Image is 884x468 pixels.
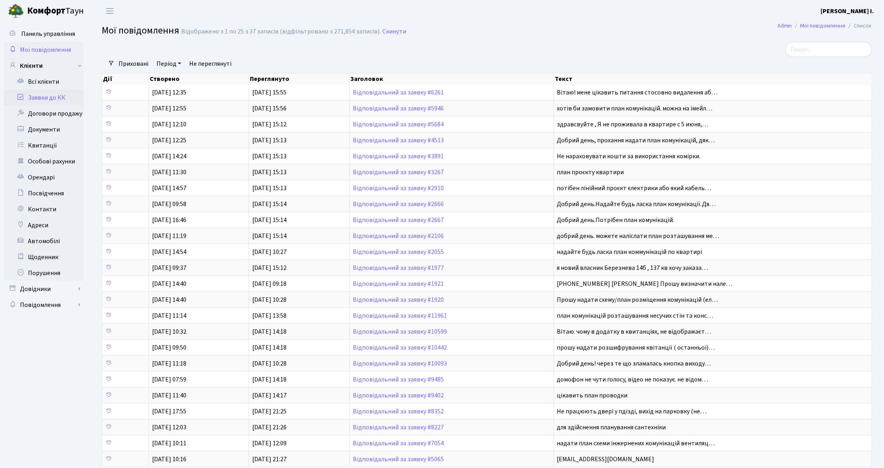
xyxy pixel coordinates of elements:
a: Квитанції [4,138,84,153]
a: Період [153,57,184,71]
span: [DATE] 11:19 [152,232,186,240]
a: Приховані [115,57,152,71]
a: Повідомлення [4,297,84,313]
a: Відповідальний за заявку #2667 [353,216,444,224]
nav: breadcrumb [765,18,884,34]
span: [DATE] 15:14 [252,200,287,208]
span: [DATE] 12:25 [152,136,186,145]
span: [DATE] 14:57 [152,184,186,193]
a: Заявки до КК [4,90,84,106]
th: Переглянуто [249,73,350,85]
a: Відповідальний за заявку #1921 [353,279,444,288]
span: надайте будь ласка план коммунікацій по квартирі [557,248,702,256]
span: [DATE] 14:18 [252,343,287,352]
a: Відповідальний за заявку #4513 [353,136,444,145]
a: Всі клієнти [4,74,84,90]
a: Договори продажу [4,106,84,122]
a: Відповідальний за заявку #2106 [353,232,444,240]
a: Відповідальний за заявку #9402 [353,391,444,400]
span: [DATE] 12:55 [152,104,186,113]
span: [DATE] 15:12 [252,263,287,272]
a: Адреси [4,217,84,233]
a: Відповідальний за заявку #6261 [353,88,444,97]
span: хотів би замовити план комунікацій. можна на імейл… [557,104,713,113]
a: Відповідальний за заявку #2666 [353,200,444,208]
span: [DATE] 12:03 [152,423,186,432]
a: Відповідальний за заявку #1920 [353,295,444,304]
span: [DATE] 10:27 [252,248,287,256]
span: [DATE] 15:14 [252,216,287,224]
a: Відповідальний за заявку #5684 [353,120,444,129]
a: Панель управління [4,26,84,42]
span: добрий день. можете наліслати план розташування ме… [557,232,720,240]
span: [DATE] 11:18 [152,359,186,368]
a: Посвідчення [4,185,84,201]
span: [DATE] 14:18 [252,327,287,336]
span: [DATE] 15:13 [252,152,287,161]
a: Відповідальний за заявку #10093 [353,359,447,368]
span: [DATE] 11:14 [152,311,186,320]
input: Пошук... [785,42,872,57]
span: Вітаю. чому в додатку в квитанціях, не відображаєт… [557,327,712,336]
span: цікавить план проводки [557,391,628,400]
span: Добрий день.Надайте будь ласка план комунікації.Дя… [557,200,716,208]
a: Відповідальний за заявку #3267 [353,168,444,177]
span: я новий власник Березнева 14б , 137 кв хочу заказа… [557,263,708,272]
th: Заголовок [350,73,554,85]
span: Добрий день, прохання надати план комунікацій, дяк… [557,136,715,145]
span: здравсвуйте , Я не проживала в квартире с 5 июня,… [557,120,709,129]
a: Автомобілі [4,233,84,249]
span: [DATE] 09:58 [152,200,186,208]
span: Не працюють двері у пдїзді, вихід на парковку (не… [557,407,707,416]
a: Мої повідомлення [4,42,84,58]
span: [DATE] 14:54 [152,248,186,256]
span: [DATE] 15:14 [252,232,287,240]
span: [DATE] 09:50 [152,343,186,352]
span: [DATE] 16:46 [152,216,186,224]
a: Довідники [4,281,84,297]
img: logo.png [8,3,24,19]
span: домофон не чути голосу, відео не показує. не відом… [557,375,708,384]
span: [DATE] 11:40 [152,391,186,400]
a: Відповідальний за заявку #2055 [353,248,444,256]
span: [DATE] 09:18 [252,279,287,288]
span: [DATE] 15:55 [252,88,287,97]
span: [PHONE_NUMBER] [PERSON_NAME] Прошу визначити нале… [557,279,733,288]
b: Комфорт [27,4,65,17]
li: Список [846,22,872,30]
span: [DATE] 12:35 [152,88,186,97]
a: [PERSON_NAME] І. [821,6,874,16]
a: Відповідальний за заявку #5946 [353,104,444,113]
span: прошу надати розшифрування квітанції ( останньої)… [557,343,715,352]
span: Панель управління [21,29,75,38]
span: [EMAIL_ADDRESS][DOMAIN_NAME] [557,455,655,464]
a: Щоденник [4,249,84,265]
span: [DATE] 15:13 [252,168,287,177]
span: [DATE] 21:27 [252,455,287,464]
a: Відповідальний за заявку #9485 [353,375,444,384]
span: [DATE] 12:10 [152,120,186,129]
span: [DATE] 21:25 [252,407,287,416]
span: [DATE] 11:30 [152,168,186,177]
span: [DATE] 15:13 [252,136,287,145]
span: [DATE] 12:09 [252,439,287,448]
th: Дії [102,73,149,85]
span: [DATE] 14:24 [152,152,186,161]
span: для здійснення планування сантехніки [557,423,666,432]
th: Створено [149,73,249,85]
a: Відповідальний за заявку #2910 [353,184,444,193]
a: Орендарі [4,169,84,185]
span: [DATE] 15:56 [252,104,287,113]
a: Відповідальний за заявку #8227 [353,423,444,432]
span: Не нараховувати кошти за використання комірки. [557,152,701,161]
span: [DATE] 14:17 [252,391,287,400]
div: Відображено з 1 по 25 з 37 записів (відфільтровано з 271,854 записів). [181,28,381,35]
span: [DATE] 10:11 [152,439,186,448]
a: Відповідальний за заявку #11961 [353,311,447,320]
a: Контакти [4,201,84,217]
a: Відповідальний за заявку #1977 [353,263,444,272]
span: [DATE] 07:59 [152,375,186,384]
a: Відповідальний за заявку #8352 [353,407,444,416]
a: Мої повідомлення [801,22,846,30]
th: Текст [554,73,872,85]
